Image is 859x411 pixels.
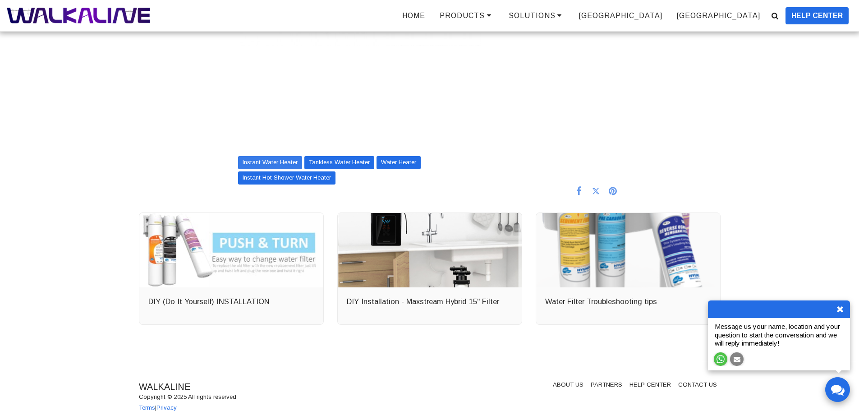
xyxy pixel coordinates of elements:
span: [GEOGRAPHIC_DATA] [677,12,760,19]
span: PRODUCTS [440,12,485,19]
a: Tankless Water Heater [304,156,374,169]
a: Water Filter Troubleshooting tips [545,297,657,305]
span: [GEOGRAPHIC_DATA] [579,12,662,19]
p: Message us your name, location and your question to start the conversation and we will reply imme... [712,323,845,348]
a: Terms [139,404,155,411]
span: PARTNERS [591,381,622,388]
a: PRODUCTS [433,8,501,23]
span: HOME [402,12,425,19]
span: ABOUT US [553,381,583,388]
span: WALKALINE [139,382,190,392]
a: ABOUT US [553,380,583,389]
a: DIY Installation - Maxstream Hybrid 15" Filter [347,297,499,305]
a: HOME [395,9,432,23]
button: HELP CENTER [786,7,849,24]
span: CONTACT US [678,381,717,388]
span: SOLUTIONS [509,12,556,19]
span: HELP CENTER [629,381,671,388]
img: whatsApp-icon.png [717,355,725,363]
a: PARTNERS [591,380,622,389]
div: Copyright © 2025 All rights reserved [139,393,423,402]
a: Instant Water Heater [238,156,302,169]
a: Instant Hot Shower Water Heater [238,171,335,185]
a: DIY (Do It Yourself) INSTALLATION [148,297,270,305]
a: HELP CENTER [629,380,671,389]
a: CONTACT US [678,380,717,389]
span: HELP CENTER [791,10,843,21]
a: Water Heater [377,156,421,169]
a: SOLUTIONS [502,8,572,23]
img: WALKALINE [7,8,150,23]
a: [GEOGRAPHIC_DATA] [670,9,767,23]
a: Privacy [156,404,177,411]
a: [GEOGRAPHIC_DATA] [572,9,669,23]
a: HELP CENTER [782,7,852,24]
